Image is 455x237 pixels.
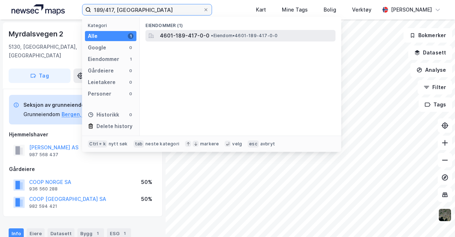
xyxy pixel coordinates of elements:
button: Tags [419,97,452,112]
button: Bokmerker [404,28,452,43]
div: Historikk [88,110,119,119]
div: Kategori [88,23,136,28]
div: Myrdalsvegen 2 [9,28,65,40]
div: 0 [128,79,134,85]
div: 0 [128,68,134,74]
div: 987 568 437 [29,152,58,158]
div: Eiendommer (1) [140,17,341,30]
div: Kart [256,5,266,14]
div: 0 [128,45,134,51]
div: Gårdeiere [9,165,157,174]
div: 936 560 288 [29,186,58,192]
div: Google [88,43,106,52]
iframe: Chat Widget [419,202,455,237]
div: Kontrollprogram for chat [419,202,455,237]
div: [PERSON_NAME] [391,5,432,14]
div: 50% [141,178,152,186]
div: velg [232,141,242,147]
div: Delete history [96,122,132,131]
div: tab [134,140,144,148]
button: Datasett [408,45,452,60]
div: Bolig [324,5,336,14]
div: markere [200,141,219,147]
div: Gårdeiere [88,66,114,75]
div: Ctrl + k [88,140,107,148]
button: Filter [418,80,452,95]
div: 1 [128,33,134,39]
div: Personer [88,89,111,98]
div: 0 [128,112,134,118]
div: Grunneiendom [23,110,60,119]
div: Eiendommer [88,55,119,63]
div: 982 594 421 [29,203,57,209]
button: Analyse [410,63,452,77]
img: logo.a4113a55bc3d86da70a041830d287a7e.svg [12,4,65,15]
div: 0 [128,91,134,97]
button: Bergen, 189/6 [62,110,98,119]
div: 5130, [GEOGRAPHIC_DATA], [GEOGRAPHIC_DATA] [9,43,117,60]
div: Seksjon av grunneiendom [23,101,98,109]
div: nytt søk [109,141,128,147]
div: 1 [128,56,134,62]
div: 1 [121,230,128,237]
div: esc [248,140,259,148]
div: 1 [94,230,101,237]
span: 4601-189-417-0-0 [160,31,210,40]
div: avbryt [260,141,275,147]
div: Verktøy [352,5,371,14]
div: Alle [88,32,98,40]
div: Hjemmelshaver [9,130,157,139]
button: Tag [9,69,71,83]
input: Søk på adresse, matrikkel, gårdeiere, leietakere eller personer [91,4,203,15]
div: Leietakere [88,78,116,87]
div: neste kategori [145,141,179,147]
div: Mine Tags [282,5,308,14]
span: • [211,33,213,38]
div: 50% [141,195,152,203]
span: Eiendom • 4601-189-417-0-0 [211,33,278,39]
